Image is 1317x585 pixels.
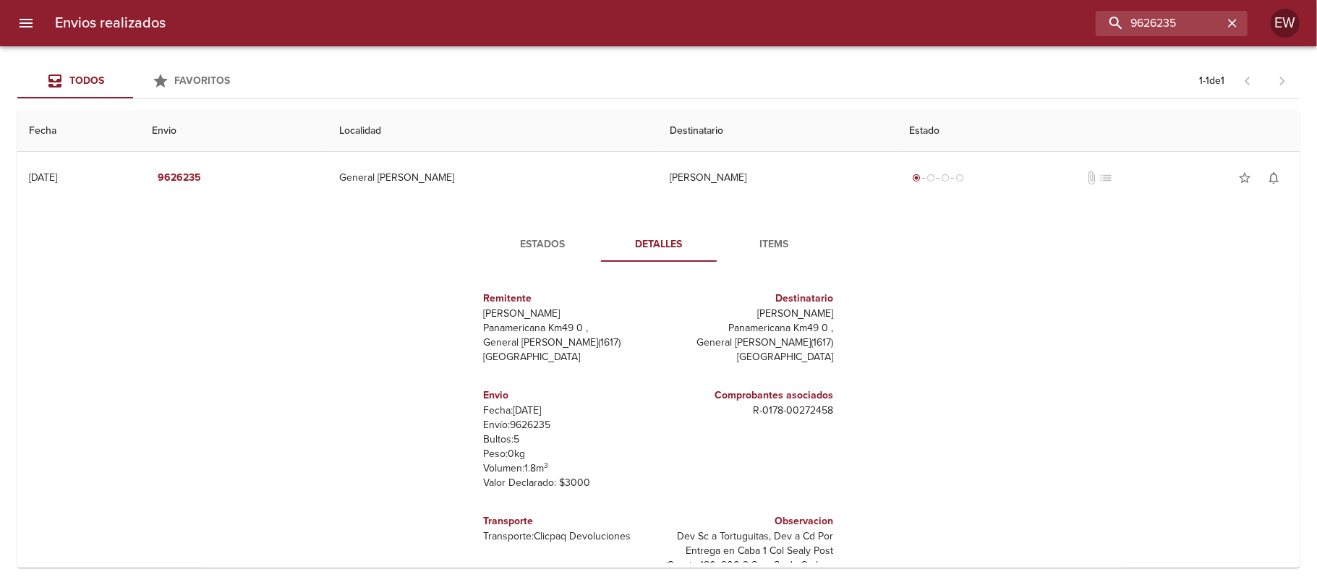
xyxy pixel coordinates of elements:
[1265,64,1300,98] span: Pagina siguiente
[484,307,653,321] p: [PERSON_NAME]
[17,64,249,98] div: Tabs Envios
[1259,163,1288,192] button: Activar notificaciones
[1237,171,1252,185] span: star_border
[1230,73,1265,87] span: Pagina anterior
[17,111,1300,581] table: Tabla de envíos del cliente
[1084,171,1099,185] span: No tiene documentos adjuntos
[484,291,653,307] h6: Remitente
[484,350,653,364] p: [GEOGRAPHIC_DATA]
[140,111,328,152] th: Envio
[665,513,834,529] h6: Observacion
[665,307,834,321] p: [PERSON_NAME]
[175,74,231,87] span: Favoritos
[484,476,653,490] p: Valor Declarado: $ 3000
[328,111,658,152] th: Localidad
[912,174,921,182] span: radio_button_checked
[1271,9,1300,38] div: EW
[1266,171,1281,185] span: notifications_none
[484,447,653,461] p: Peso: 0 kg
[485,227,832,262] div: Tabs detalle de guia
[29,171,57,184] div: [DATE]
[484,336,653,350] p: General [PERSON_NAME] ( 1617 )
[941,174,950,182] span: radio_button_unchecked
[725,236,824,254] span: Items
[665,350,834,364] p: [GEOGRAPHIC_DATA]
[1199,74,1224,88] p: 1 - 1 de 1
[328,152,658,204] td: General [PERSON_NAME]
[1271,9,1300,38] div: Abrir información de usuario
[484,403,653,418] p: Fecha: [DATE]
[17,111,140,152] th: Fecha
[158,169,201,187] em: 9626235
[665,291,834,307] h6: Destinatario
[484,418,653,432] p: Envío: 9626235
[484,529,653,544] p: Transporte: Clicpaq Devoluciones
[658,111,897,152] th: Destinatario
[665,403,834,418] p: R - 0178 - 00272458
[9,6,43,40] button: menu
[55,12,166,35] h6: Envios realizados
[1230,163,1259,192] button: Agregar a favoritos
[898,111,1300,152] th: Estado
[926,174,935,182] span: radio_button_unchecked
[1099,171,1113,185] span: No tiene pedido asociado
[484,461,653,476] p: Volumen: 1.8 m
[484,321,653,336] p: Panamericana Km49 0 ,
[484,388,653,403] h6: Envio
[665,321,834,336] p: Panamericana Km49 0 ,
[909,171,967,185] div: Generado
[665,336,834,350] p: General [PERSON_NAME] ( 1617 )
[610,236,708,254] span: Detalles
[658,152,897,204] td: [PERSON_NAME]
[152,165,207,192] button: 9626235
[1096,11,1223,36] input: buscar
[494,236,592,254] span: Estados
[545,461,549,470] sup: 3
[484,513,653,529] h6: Transporte
[69,74,104,87] span: Todos
[955,174,964,182] span: radio_button_unchecked
[484,432,653,447] p: Bultos: 5
[665,388,834,403] h6: Comprobantes asociados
